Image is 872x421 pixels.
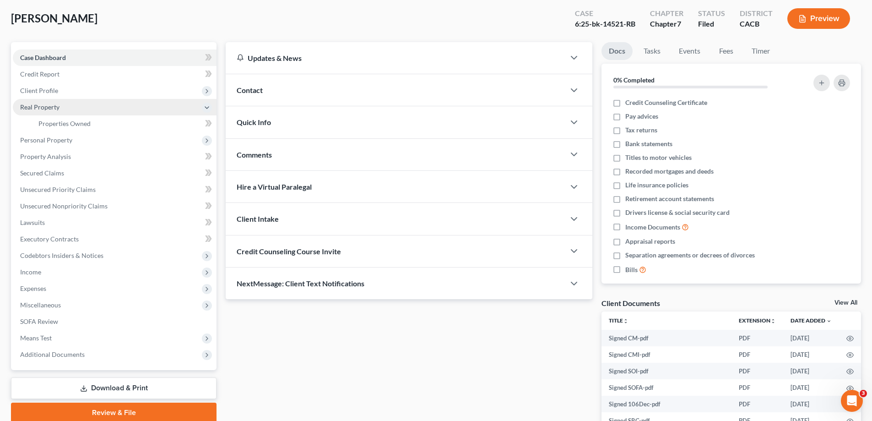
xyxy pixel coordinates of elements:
[625,126,657,135] span: Tax returns
[731,396,783,412] td: PDF
[625,251,755,260] span: Separation agreements or decrees of divorces
[625,167,714,176] span: Recorded mortgages and deeds
[575,8,635,19] div: Case
[20,202,108,210] span: Unsecured Nonpriority Claims
[731,363,783,379] td: PDF
[13,66,217,82] a: Credit Report
[625,98,707,107] span: Credit Counseling Certificate
[625,265,638,274] span: Bills
[20,169,64,177] span: Secured Claims
[601,298,660,308] div: Client Documents
[698,19,725,29] div: Filed
[13,198,217,214] a: Unsecured Nonpriority Claims
[791,317,832,324] a: Date Added expand_more
[625,208,730,217] span: Drivers license & social security card
[625,139,672,148] span: Bank statements
[770,318,776,324] i: unfold_more
[20,153,71,160] span: Property Analysis
[237,247,341,256] span: Credit Counseling Course Invite
[650,19,683,29] div: Chapter
[672,42,708,60] a: Events
[13,165,217,181] a: Secured Claims
[744,42,777,60] a: Timer
[841,390,863,412] iframe: Intercom live chat
[20,87,58,94] span: Client Profile
[613,76,655,84] strong: 0% Completed
[601,42,633,60] a: Docs
[13,148,217,165] a: Property Analysis
[575,19,635,29] div: 6:25-bk-14521-RB
[623,318,628,324] i: unfold_more
[20,219,45,226] span: Lawsuits
[20,301,61,309] span: Miscellaneous
[31,115,217,132] a: Properties Owned
[625,237,675,246] span: Appraisal reports
[677,19,681,28] span: 7
[731,330,783,346] td: PDF
[834,300,857,306] a: View All
[237,150,272,159] span: Comments
[237,214,279,223] span: Client Intake
[740,8,773,19] div: District
[636,42,668,60] a: Tasks
[237,279,364,288] span: NextMessage: Client Text Notifications
[601,330,731,346] td: Signed CM-pdf
[20,317,58,325] span: SOFA Review
[11,377,217,399] a: Download & Print
[20,103,60,111] span: Real Property
[20,268,41,276] span: Income
[13,313,217,330] a: SOFA Review
[625,180,688,190] span: Life insurance policies
[20,54,66,61] span: Case Dashboard
[625,112,658,121] span: Pay advices
[601,396,731,412] td: Signed 106Dec-pdf
[20,252,103,259] span: Codebtors Insiders & Notices
[20,186,96,193] span: Unsecured Priority Claims
[601,379,731,396] td: Signed SOFA-pdf
[601,363,731,379] td: Signed SOI-pdf
[13,231,217,247] a: Executory Contracts
[601,346,731,363] td: Signed CMI-pdf
[20,136,72,144] span: Personal Property
[826,318,832,324] i: expand_more
[731,346,783,363] td: PDF
[783,346,839,363] td: [DATE]
[731,379,783,396] td: PDF
[20,70,60,78] span: Credit Report
[783,379,839,396] td: [DATE]
[13,181,217,198] a: Unsecured Priority Claims
[650,8,683,19] div: Chapter
[860,390,867,397] span: 3
[237,118,271,126] span: Quick Info
[38,120,91,127] span: Properties Owned
[739,317,776,324] a: Extensionunfold_more
[625,223,680,232] span: Income Documents
[237,182,312,191] span: Hire a Virtual Paralegal
[20,350,85,358] span: Additional Documents
[13,49,217,66] a: Case Dashboard
[740,19,773,29] div: CACB
[783,363,839,379] td: [DATE]
[787,8,850,29] button: Preview
[783,330,839,346] td: [DATE]
[609,317,628,324] a: Titleunfold_more
[20,235,79,243] span: Executory Contracts
[237,53,554,63] div: Updates & News
[625,153,692,162] span: Titles to motor vehicles
[625,194,714,203] span: Retirement account statements
[711,42,741,60] a: Fees
[13,214,217,231] a: Lawsuits
[698,8,725,19] div: Status
[237,86,263,94] span: Contact
[20,334,52,342] span: Means Test
[11,11,97,25] span: [PERSON_NAME]
[20,284,46,292] span: Expenses
[783,396,839,412] td: [DATE]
